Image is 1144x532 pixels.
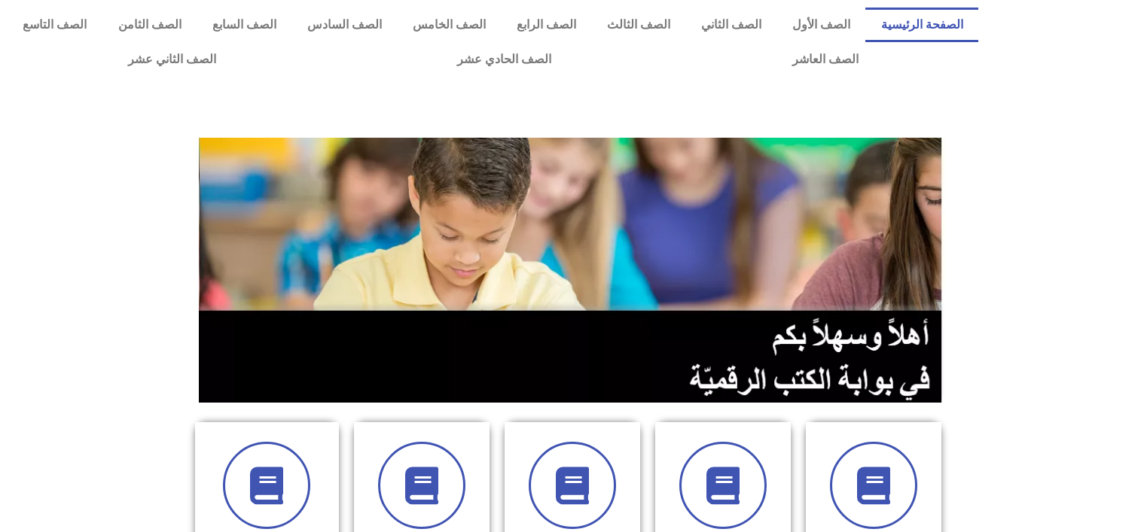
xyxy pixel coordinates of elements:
[672,42,979,77] a: الصف العاشر
[591,8,685,42] a: الصف الثالث
[291,8,397,42] a: الصف السادس
[197,8,291,42] a: الصف السابع
[397,8,501,42] a: الصف الخامس
[865,8,978,42] a: الصفحة الرئيسية
[776,8,865,42] a: الصف الأول
[501,8,591,42] a: الصف الرابع
[8,42,337,77] a: الصف الثاني عشر
[8,8,102,42] a: الصف التاسع
[685,8,776,42] a: الصف الثاني
[337,42,672,77] a: الصف الحادي عشر
[102,8,197,42] a: الصف الثامن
